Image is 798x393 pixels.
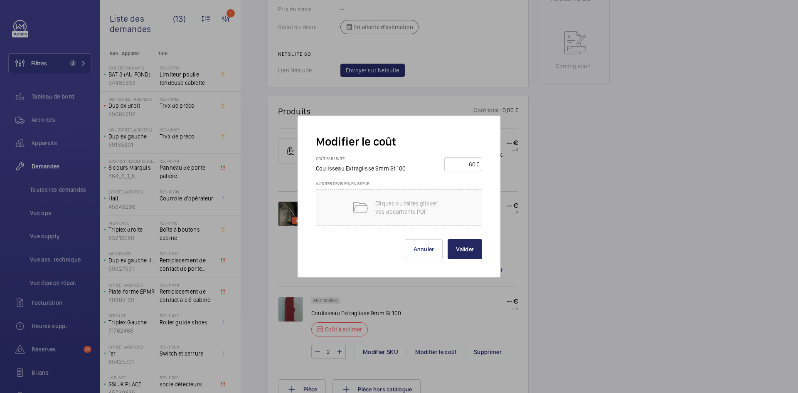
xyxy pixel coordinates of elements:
button: Annuler [405,239,443,259]
div: € [476,160,479,168]
span: Coulisseau Extraglisse 9mm St 100 [316,165,406,172]
h2: Modifier le coût [316,134,482,149]
h3: Coût par unité [316,156,414,164]
p: Cliquez ou faites glisser vos documents PDF [375,199,446,216]
input: -- [447,158,476,171]
button: Valider [448,239,482,259]
h3: Ajouter devis fournisseur [316,181,482,189]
